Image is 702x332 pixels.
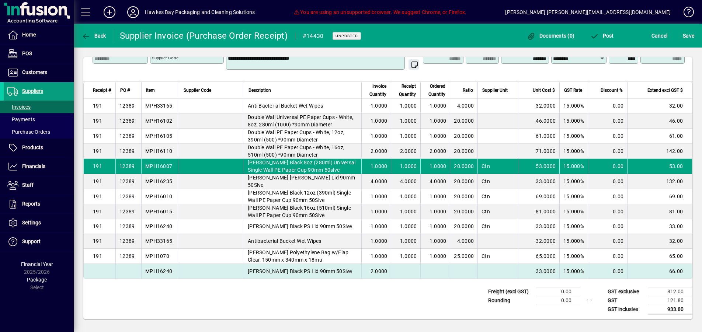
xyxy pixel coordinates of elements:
[4,45,74,63] a: POS
[678,1,693,25] a: Knowledge Base
[559,159,589,174] td: 15.000%
[361,174,391,189] td: 4.0000
[604,296,648,305] td: GST
[525,29,576,42] button: Documents (0)
[115,204,141,219] td: 12389
[27,277,47,283] span: Package
[484,296,536,305] td: Rounding
[115,234,141,249] td: 12389
[604,287,648,296] td: GST exclusive
[420,234,450,249] td: 1.0000
[391,99,420,113] td: 1.0000
[361,189,391,204] td: 1.0000
[22,163,45,169] span: Financials
[120,86,130,94] span: PO #
[505,6,671,18] div: [PERSON_NAME] [PERSON_NAME][EMAIL_ADDRESS][DOMAIN_NAME]
[627,129,692,144] td: 61.00
[627,249,692,264] td: 65.00
[391,174,420,189] td: 4.0000
[477,219,519,234] td: Ctn
[152,55,178,60] mat-label: Supplier Code
[84,129,115,144] td: 191
[115,174,141,189] td: 12389
[4,233,74,251] a: Support
[361,234,391,249] td: 1.0000
[22,201,40,207] span: Reports
[244,219,361,234] td: [PERSON_NAME] Black PS Lid 90mm 50Slve
[22,88,43,94] span: Suppliers
[477,174,519,189] td: Ctn
[22,220,41,226] span: Settings
[650,29,670,42] button: Cancel
[627,99,692,113] td: 32.00
[366,82,386,98] span: Invoice Quantity
[651,30,668,42] span: Cancel
[84,99,115,113] td: 191
[463,86,473,94] span: Ratio
[80,29,108,42] button: Back
[519,99,559,113] td: 32.0000
[4,195,74,213] a: Reports
[361,249,391,264] td: 1.0000
[590,33,614,39] span: ost
[477,159,519,174] td: Ctn
[145,178,172,185] div: MPH16235
[22,69,47,75] span: Customers
[115,219,141,234] td: 12389
[21,261,53,267] span: Financial Year
[450,174,477,189] td: 20.0000
[648,305,692,314] td: 933.80
[420,189,450,204] td: 1.0000
[115,113,141,129] td: 12389
[120,30,288,42] div: Supplier Invoice (Purchase Order Receipt)
[559,204,589,219] td: 15.000%
[604,305,648,314] td: GST inclusive
[450,234,477,249] td: 4.0000
[420,249,450,264] td: 1.0000
[627,174,692,189] td: 132.00
[627,113,692,129] td: 46.00
[361,264,391,279] td: 2.0000
[564,86,582,94] span: GST Rate
[519,249,559,264] td: 65.0000
[244,159,361,174] td: [PERSON_NAME] Black 8oz (280ml) Universal Single Wall PE Paper Cup 90mm 50slve
[627,144,692,159] td: 142.00
[244,189,361,204] td: [PERSON_NAME] Black 12oz (390ml) Single Wall PE Paper Cup 90mm 50Slve
[559,264,589,279] td: 15.000%
[627,159,692,174] td: 53.00
[589,99,627,113] td: 0.00
[145,117,172,125] div: MPH16102
[484,287,536,296] td: Freight (excl GST)
[648,296,692,305] td: 121.80
[4,26,74,44] a: Home
[361,159,391,174] td: 1.0000
[601,86,623,94] span: Discount %
[681,29,696,42] button: Save
[4,176,74,195] a: Staff
[450,144,477,159] td: 20.0000
[519,113,559,129] td: 46.0000
[361,99,391,113] td: 1.0000
[294,9,466,15] span: You are using an unsupported browser. We suggest Chrome, or Firefox.
[450,204,477,219] td: 20.0000
[533,86,555,94] span: Unit Cost $
[519,159,559,174] td: 53.0000
[244,144,361,159] td: Double Wall PE Paper Cups - White, 16oz, 510ml (500) *90mm Diameter
[519,204,559,219] td: 81.0000
[74,29,114,42] app-page-header-button: Back
[244,264,361,279] td: [PERSON_NAME] Black PS Lid 90mm 50Slve
[482,86,508,94] span: Supplier Unit
[391,219,420,234] td: 1.0000
[361,204,391,219] td: 1.0000
[93,86,111,94] span: Receipt #
[559,249,589,264] td: 15.000%
[519,219,559,234] td: 33.0000
[559,99,589,113] td: 15.000%
[647,86,683,94] span: Extend excl GST $
[519,174,559,189] td: 33.0000
[627,234,692,249] td: 32.00
[84,249,115,264] td: 191
[361,219,391,234] td: 1.0000
[450,113,477,129] td: 20.0000
[244,99,361,113] td: Anti Bacterial Bucket Wet Wipes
